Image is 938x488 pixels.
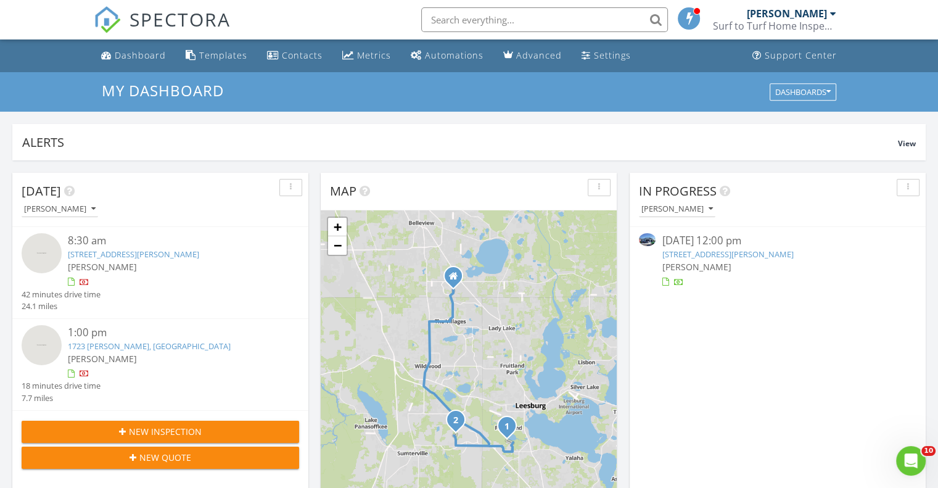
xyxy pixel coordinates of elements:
div: Metrics [357,49,391,61]
span: View [898,138,916,149]
a: 8:30 am [STREET_ADDRESS][PERSON_NAME] [PERSON_NAME] 42 minutes drive time 24.1 miles [22,233,299,312]
button: [PERSON_NAME] [639,201,715,218]
span: [PERSON_NAME] [68,353,137,365]
a: Dashboard [96,44,171,67]
span: [PERSON_NAME] [662,261,731,273]
div: 42 minutes drive time [22,289,101,300]
a: SPECTORA [94,17,231,43]
div: 8:30 am [68,233,276,249]
a: Metrics [337,44,396,67]
a: Zoom out [328,236,347,255]
button: New Quote [22,447,299,469]
a: Templates [181,44,252,67]
a: 1723 [PERSON_NAME], [GEOGRAPHIC_DATA] [68,341,231,352]
a: [STREET_ADDRESS][PERSON_NAME] [68,249,199,260]
div: 1728 Hurst loop, wildwood, FL 34762 [507,426,514,433]
img: streetview [22,233,62,273]
div: [DATE] 12:00 pm [662,233,893,249]
a: Support Center [747,44,842,67]
span: New Inspection [129,425,202,438]
a: Advanced [498,44,567,67]
div: 18 minutes drive time [22,380,101,392]
img: 9351595%2Fcover_photos%2FWJG3W7PE4IEmQSdcUvQh%2Fsmall.jpg [639,233,656,246]
a: [STREET_ADDRESS][PERSON_NAME] [662,249,793,260]
div: Advanced [516,49,562,61]
div: Dashboard [115,49,166,61]
div: [PERSON_NAME] [747,7,827,20]
span: New Quote [139,451,191,464]
iframe: Intercom live chat [896,446,926,476]
a: Zoom in [328,218,347,236]
span: SPECTORA [130,6,231,32]
div: Contacts [282,49,323,61]
a: Contacts [262,44,327,67]
img: The Best Home Inspection Software - Spectora [94,6,121,33]
div: 1:00 pm [68,325,276,341]
span: Map [330,183,356,199]
span: My Dashboard [102,80,224,101]
img: streetview [22,325,62,365]
div: Automations [425,49,483,61]
i: 2 [453,416,458,425]
div: [PERSON_NAME] [24,205,96,213]
div: 7.7 miles [22,392,101,404]
button: Dashboards [770,83,836,101]
a: Automations (Basic) [406,44,488,67]
a: Settings [577,44,636,67]
div: Surf to Turf Home Inspections [713,20,836,32]
div: Dashboards [775,88,831,96]
div: 1723 Craig Ct, The Villages, FL 34762 [456,420,463,427]
i: 1 [504,423,509,431]
div: Settings [594,49,631,61]
span: [PERSON_NAME] [68,261,137,273]
a: 1:00 pm 1723 [PERSON_NAME], [GEOGRAPHIC_DATA] [PERSON_NAME] 18 minutes drive time 7.7 miles [22,325,299,404]
a: [DATE] 12:00 pm [STREET_ADDRESS][PERSON_NAME] [PERSON_NAME] [639,233,916,288]
span: 10 [921,446,936,456]
span: In Progress [639,183,717,199]
div: [PERSON_NAME] [641,205,713,213]
div: Support Center [765,49,837,61]
button: [PERSON_NAME] [22,201,98,218]
input: Search everything... [421,7,668,32]
div: 9300 Se 173rd Hyacinth St., The Villages Florida 32162 [453,276,461,283]
div: 24.1 miles [22,300,101,312]
span: [DATE] [22,183,61,199]
button: New Inspection [22,421,299,443]
div: Alerts [22,134,898,151]
div: Templates [199,49,247,61]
